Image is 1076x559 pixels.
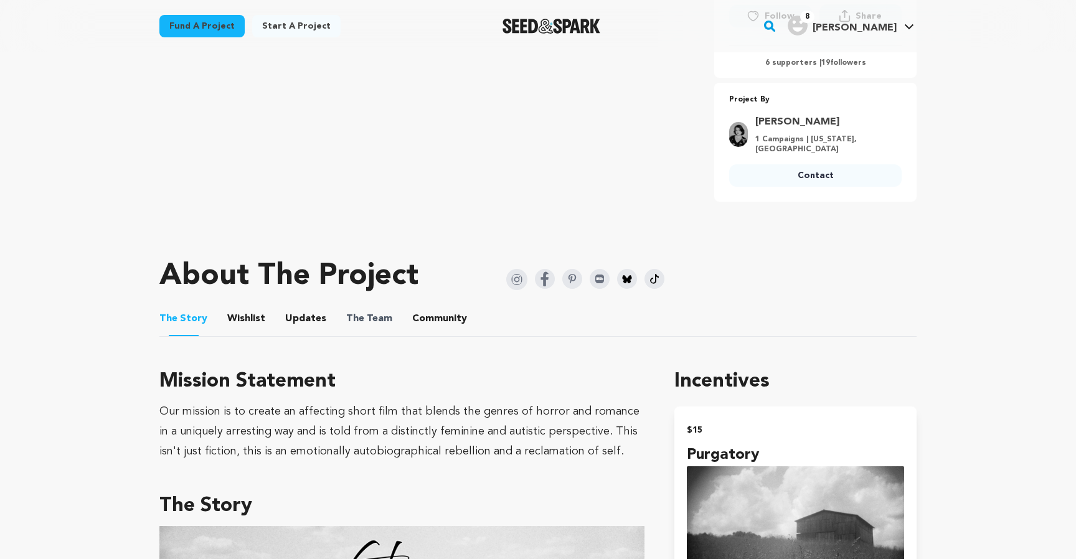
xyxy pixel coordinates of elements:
span: Updates [285,311,326,326]
span: The [346,311,364,326]
img: Seed&Spark Logo Dark Mode [503,19,600,34]
h1: Incentives [674,367,917,397]
div: Our mission is to create an affecting short film that blends the genres of horror and romance in ... [159,402,644,461]
a: Goto Jamie Alvey profile [755,115,894,129]
span: 19 [821,59,830,67]
span: Story [159,311,207,326]
span: [PERSON_NAME] [813,23,897,33]
span: Team [346,311,392,326]
p: 6 supporters | followers [729,58,902,68]
p: 1 Campaigns | [US_STATE], [GEOGRAPHIC_DATA] [755,134,894,154]
img: Seed&Spark Instagram Icon [506,269,527,290]
h3: Mission Statement [159,367,644,397]
h3: The Story [159,491,644,521]
a: Seed&Spark Homepage [503,19,600,34]
span: Wishlist [227,311,265,326]
h4: Purgatory [687,444,904,466]
p: Project By [729,93,902,107]
div: Noam R.'s Profile [788,16,897,35]
h2: $15 [687,421,904,439]
span: Noam R.'s Profile [785,13,917,39]
img: Seed&Spark IMDB Icon [590,269,610,289]
img: Seed&Spark Facebook Icon [535,269,555,289]
a: Start a project [252,15,341,37]
a: Noam R.'s Profile [785,13,917,35]
span: The [159,311,177,326]
img: user.png [788,16,808,35]
img: Seed&Spark Pinterest Icon [562,269,582,289]
img: 6453dac23ed13684.jpg [729,122,748,147]
h1: About The Project [159,261,418,291]
a: Fund a project [159,15,245,37]
span: 8 [800,11,814,23]
span: Community [412,311,467,326]
img: Seed&Spark Tiktok Icon [644,269,664,289]
a: Contact [729,164,902,187]
img: Seed&Spark Bluesky Icon [617,269,637,289]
